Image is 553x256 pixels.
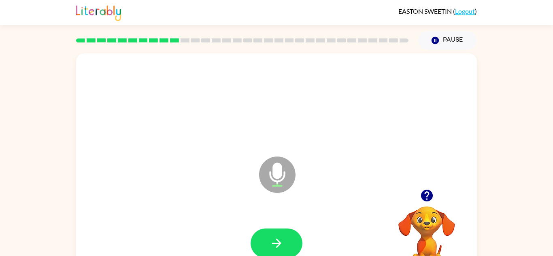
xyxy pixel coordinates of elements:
button: Pause [418,31,477,50]
img: Literably [76,3,121,21]
span: EASTON SWEETIN [398,7,453,15]
a: Logout [455,7,475,15]
div: ( ) [398,7,477,15]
